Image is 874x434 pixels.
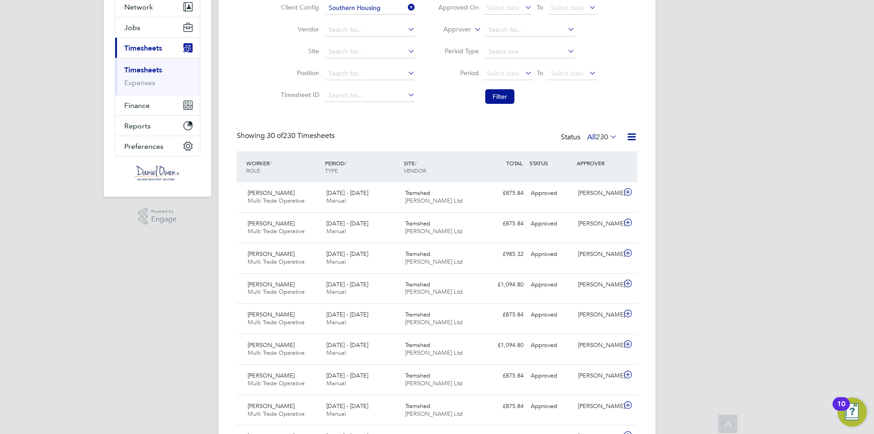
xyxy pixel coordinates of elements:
span: Manual [326,318,346,326]
div: [PERSON_NAME] [574,399,622,414]
div: Approved [527,247,574,262]
span: Tramshed [405,402,430,410]
span: Preferences [124,142,163,151]
span: Powered by [151,208,177,215]
a: Expenses [124,78,155,87]
div: £875.84 [480,216,527,231]
span: [DATE] - [DATE] [326,311,368,318]
span: Multi Trade Operative [248,227,305,235]
span: TYPE [325,167,338,174]
span: 230 Timesheets [267,131,335,140]
label: Timesheet ID [278,91,319,99]
span: / [269,159,271,167]
div: £875.84 [480,399,527,414]
div: [PERSON_NAME] [574,338,622,353]
button: Open Resource Center, 10 new notifications [838,398,867,427]
button: Preferences [115,136,200,156]
div: Approved [527,216,574,231]
span: 30 of [267,131,283,140]
label: Client Config [278,3,319,11]
button: Jobs [115,17,200,37]
span: Tramshed [405,220,430,227]
span: Multi Trade Operative [248,349,305,357]
label: Approved On [438,3,479,11]
span: Multi Trade Operative [248,288,305,296]
a: Go to home page [115,166,200,180]
span: Manual [326,227,346,235]
div: [PERSON_NAME] [574,368,622,383]
span: To [534,67,546,79]
div: £1,094.80 [480,277,527,292]
span: [DATE] - [DATE] [326,402,368,410]
span: Multi Trade Operative [248,410,305,418]
span: [PERSON_NAME] Ltd [405,318,462,326]
label: Period [438,69,479,77]
div: £875.84 [480,307,527,322]
button: Timesheets [115,38,200,58]
input: Search for... [325,46,415,58]
span: [PERSON_NAME] [248,311,295,318]
span: [PERSON_NAME] [248,250,295,258]
span: Select date [551,4,584,12]
span: Engage [151,215,177,223]
span: Tramshed [405,372,430,379]
img: danielowen-logo-retina.png [135,166,180,180]
div: £1,094.80 [480,338,527,353]
div: Status [561,131,619,144]
span: [PERSON_NAME] Ltd [405,349,462,357]
span: / [345,159,346,167]
span: TOTAL [506,159,523,167]
span: ROLE [246,167,260,174]
div: APPROVER [574,155,622,171]
span: Tramshed [405,311,430,318]
span: [DATE] - [DATE] [326,220,368,227]
span: Select date [551,69,584,77]
div: [PERSON_NAME] [574,216,622,231]
button: Reports [115,116,200,136]
div: [PERSON_NAME] [574,307,622,322]
label: Site [278,47,319,55]
button: Finance [115,95,200,115]
span: Manual [326,349,346,357]
span: Multi Trade Operative [248,318,305,326]
span: Manual [326,258,346,266]
label: All [587,133,617,142]
a: Timesheets [124,66,162,74]
span: Manual [326,197,346,204]
span: Tramshed [405,281,430,288]
span: [PERSON_NAME] [248,372,295,379]
div: £875.84 [480,368,527,383]
span: [PERSON_NAME] Ltd [405,227,462,235]
span: Jobs [124,23,140,32]
span: [DATE] - [DATE] [326,189,368,197]
div: Approved [527,277,574,292]
span: VENDOR [404,167,426,174]
span: [PERSON_NAME] [248,189,295,197]
div: Approved [527,338,574,353]
span: / [415,159,417,167]
span: [DATE] - [DATE] [326,341,368,349]
span: Tramshed [405,341,430,349]
label: Approver [430,25,471,34]
span: To [534,1,546,13]
span: Tramshed [405,189,430,197]
span: [PERSON_NAME] Ltd [405,410,462,418]
span: Multi Trade Operative [248,197,305,204]
span: [PERSON_NAME] Ltd [405,197,462,204]
span: [DATE] - [DATE] [326,250,368,258]
div: £875.84 [480,186,527,201]
div: [PERSON_NAME] [574,277,622,292]
span: Manual [326,379,346,387]
a: Powered byEngage [138,208,177,225]
span: Multi Trade Operative [248,379,305,387]
input: Search for... [325,24,415,36]
span: 230 [596,133,608,142]
span: Multi Trade Operative [248,258,305,266]
div: PERIOD [323,155,401,179]
div: Approved [527,186,574,201]
span: Network [124,3,153,11]
button: Filter [485,89,514,104]
input: Search for... [485,24,575,36]
div: Approved [527,307,574,322]
div: SITE [401,155,480,179]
